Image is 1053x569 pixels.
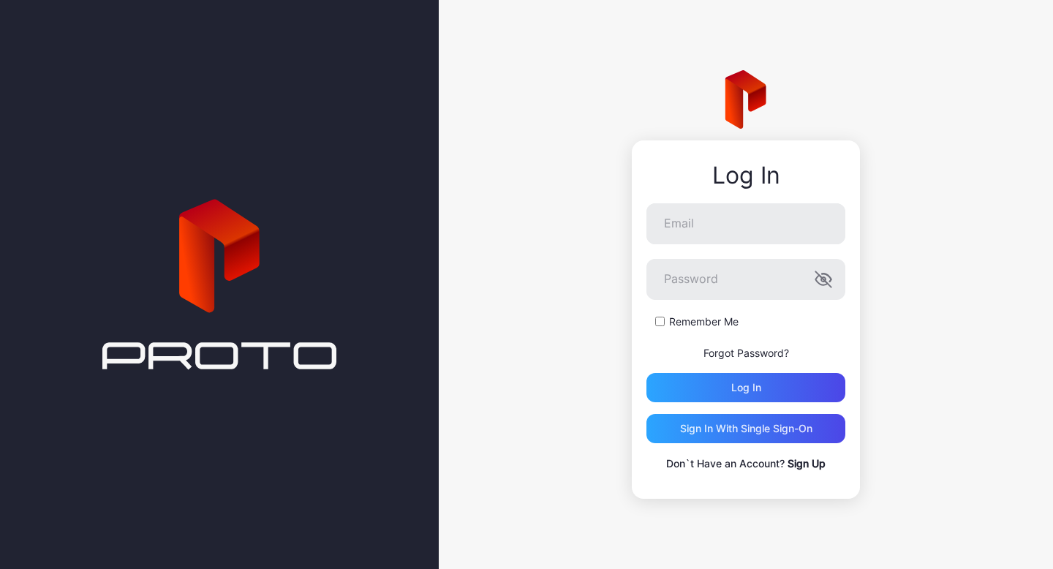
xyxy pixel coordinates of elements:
[646,259,845,300] input: Password
[788,457,826,470] a: Sign Up
[646,455,845,472] p: Don`t Have an Account?
[815,271,832,288] button: Password
[680,423,812,434] div: Sign in With Single Sign-On
[646,373,845,402] button: Log in
[646,414,845,443] button: Sign in With Single Sign-On
[669,314,739,329] label: Remember Me
[646,162,845,189] div: Log In
[731,382,761,393] div: Log in
[646,203,845,244] input: Email
[703,347,789,359] a: Forgot Password?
